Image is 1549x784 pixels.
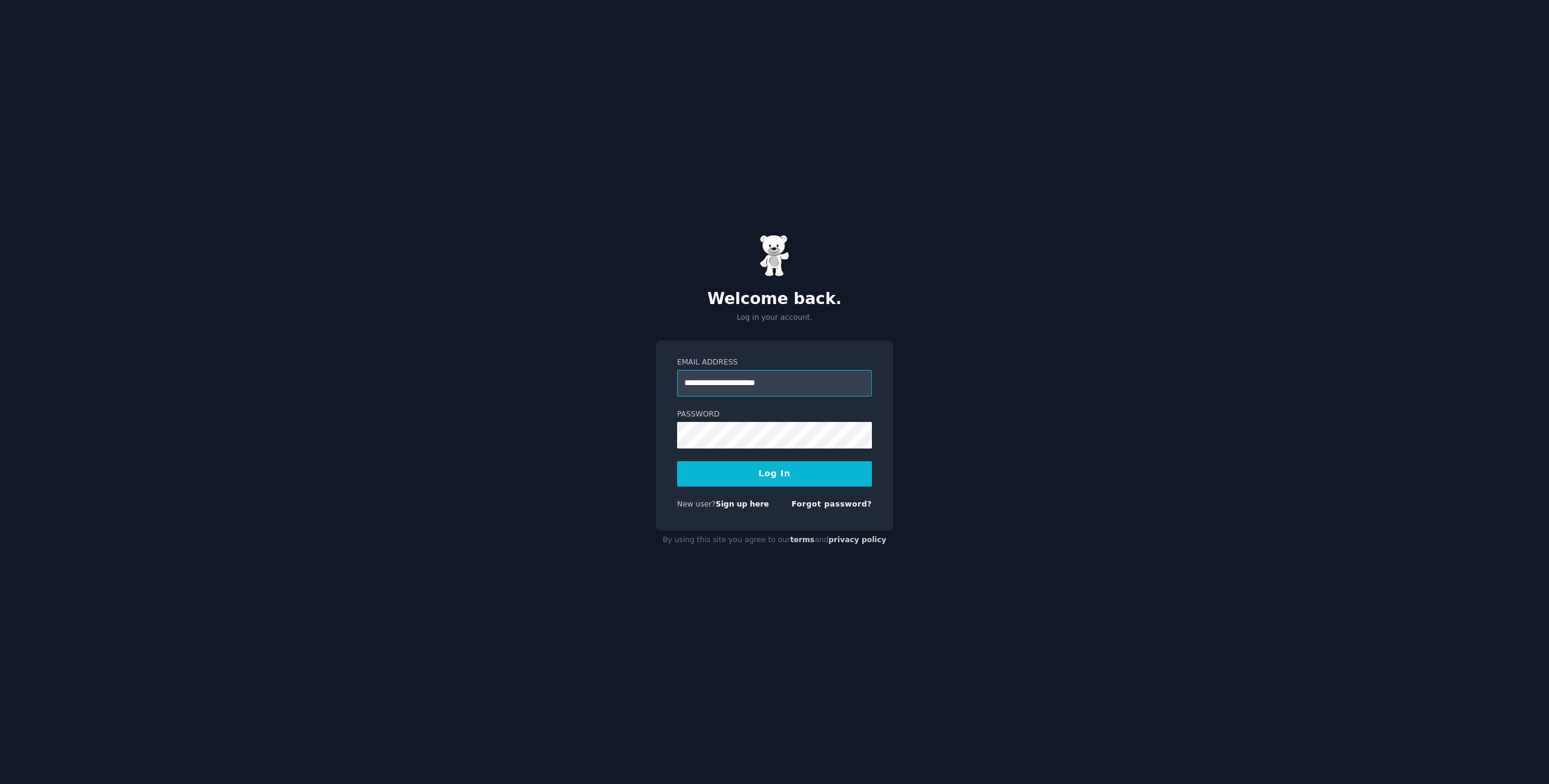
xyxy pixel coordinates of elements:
label: Email Address [677,357,872,368]
a: terms [790,536,814,544]
label: Password [677,409,872,420]
button: Log In [677,461,872,487]
a: Sign up here [716,500,769,508]
img: Gummy Bear [759,235,790,277]
div: By using this site you agree to our and [656,531,893,550]
a: privacy policy [828,536,886,544]
p: Log in your account. [656,313,893,323]
span: New user? [677,500,716,508]
h2: Welcome back. [656,290,893,309]
a: Forgot password? [791,500,872,508]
